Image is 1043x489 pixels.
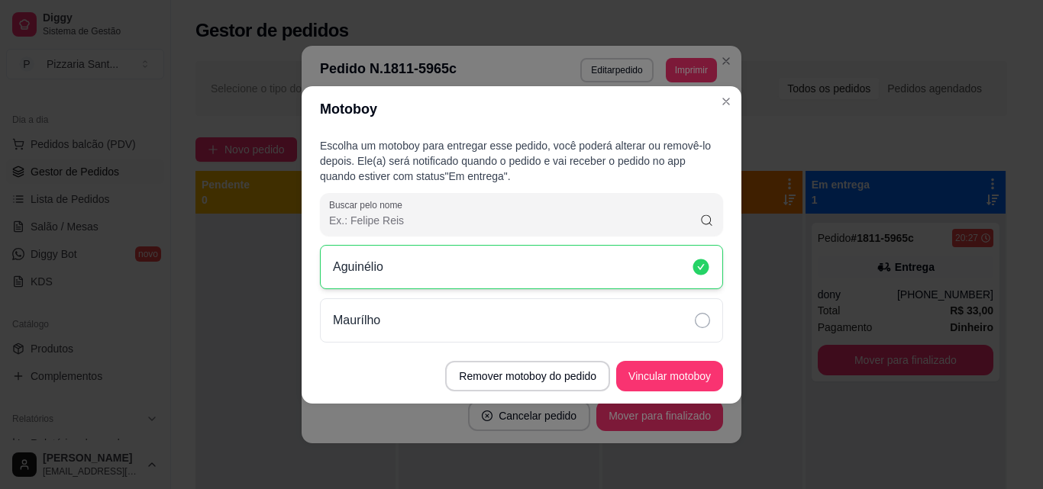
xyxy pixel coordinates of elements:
button: Close [714,89,738,114]
p: Aguinélio [333,258,383,276]
button: Vincular motoboy [616,361,723,391]
header: Motoboy [302,86,741,132]
label: Buscar pelo nome [329,198,408,211]
button: Remover motoboy do pedido [445,361,610,391]
p: Escolha um motoboy para entregar esse pedido, você poderá alterar ou removê-lo depois. Ele(a) ser... [320,138,723,184]
p: Maurílho [333,311,380,330]
input: Buscar pelo nome [329,213,699,228]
